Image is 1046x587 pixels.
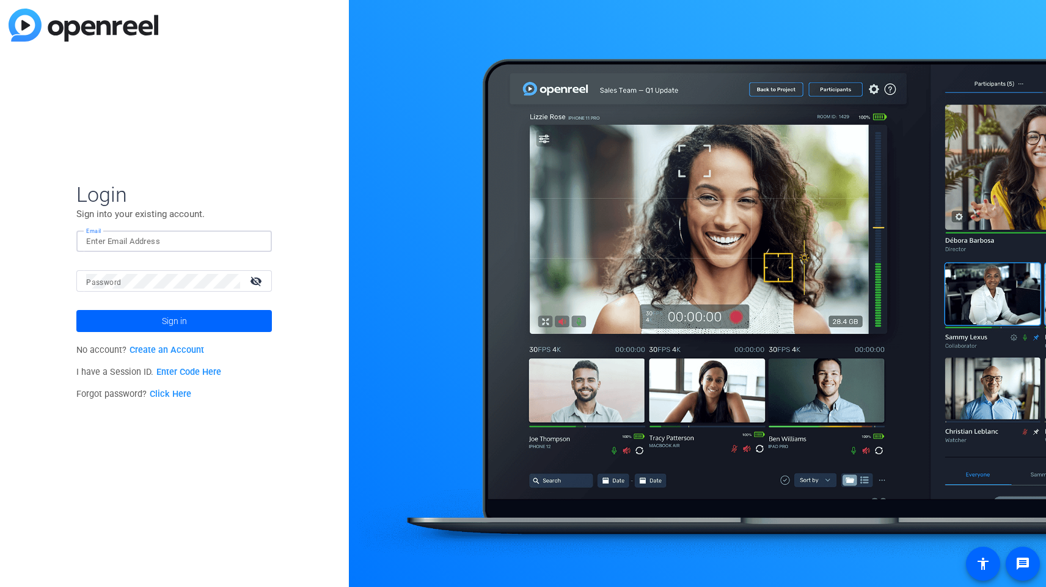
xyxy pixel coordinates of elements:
button: Sign in [76,310,272,332]
a: Create an Account [130,345,204,355]
mat-label: Password [86,278,121,287]
span: Login [76,182,272,207]
mat-icon: visibility_off [243,272,272,290]
a: Click Here [150,389,191,399]
input: Enter Email Address [86,234,262,249]
a: Enter Code Here [156,367,221,377]
span: Sign in [162,306,187,336]
p: Sign into your existing account. [76,207,272,221]
mat-label: Email [86,227,101,234]
span: No account? [76,345,204,355]
img: blue-gradient.svg [9,9,158,42]
mat-icon: message [1015,556,1030,571]
span: I have a Session ID. [76,367,221,377]
mat-icon: accessibility [976,556,990,571]
span: Forgot password? [76,389,191,399]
